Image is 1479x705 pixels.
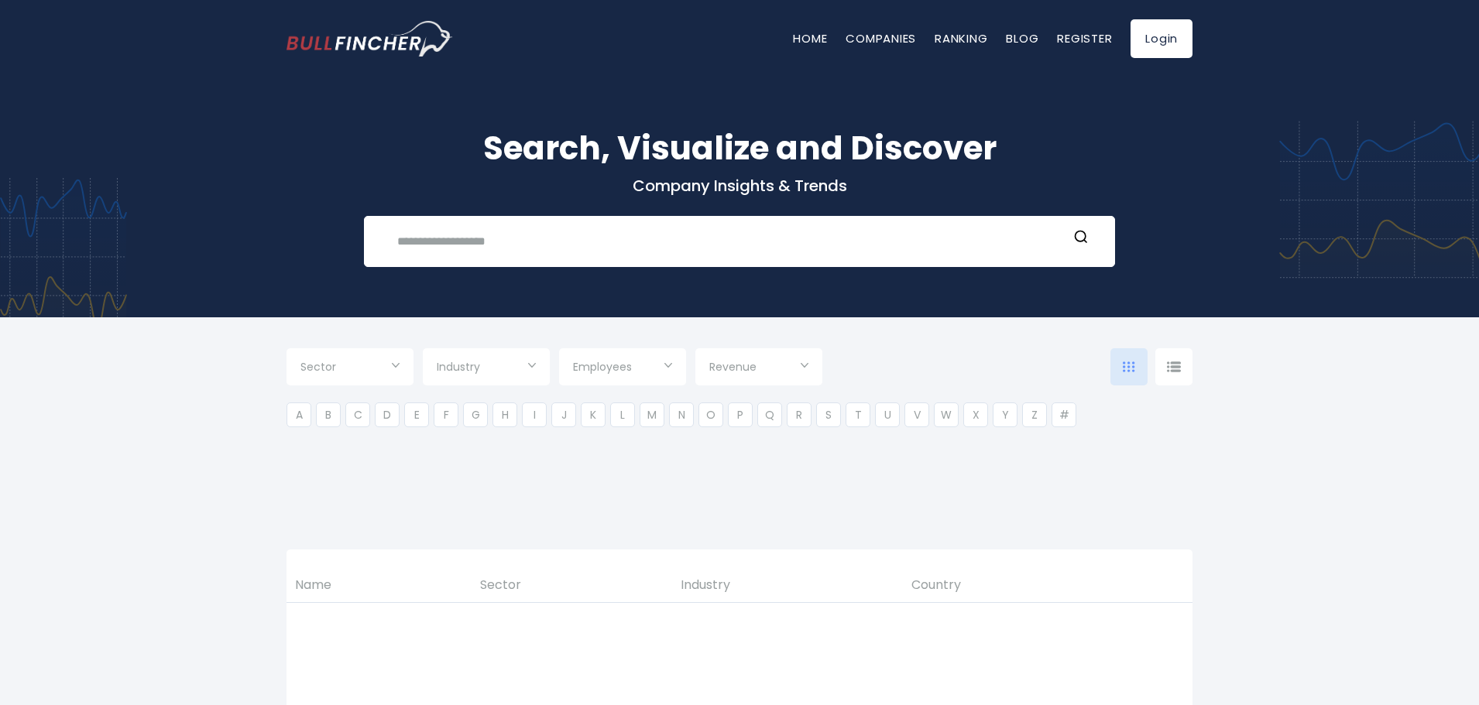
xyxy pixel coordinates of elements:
a: Blog [1006,30,1038,46]
th: Country [903,569,1134,602]
li: D [375,402,400,427]
img: icon-comp-list-view.svg [1167,361,1181,372]
th: Name [287,569,472,602]
li: T [846,402,870,427]
input: Selection [437,354,536,382]
a: Ranking [935,30,987,46]
input: Selection [709,354,808,382]
input: Selection [573,354,672,382]
span: Sector [300,360,336,374]
img: icon-comp-grid.svg [1123,361,1135,372]
a: Home [793,30,827,46]
li: X [963,402,988,427]
li: M [640,402,664,427]
span: Revenue [709,360,757,374]
th: Industry [672,569,903,602]
li: R [787,402,812,427]
a: Companies [846,30,916,46]
li: L [610,402,635,427]
li: V [904,402,929,427]
li: Z [1022,402,1047,427]
li: F [434,402,458,427]
span: Employees [573,360,632,374]
p: Company Insights & Trends [287,176,1192,196]
button: Search [1071,229,1091,249]
a: Register [1057,30,1112,46]
li: O [698,402,723,427]
li: Q [757,402,782,427]
span: Industry [437,360,480,374]
li: K [581,402,606,427]
img: bullfincher logo [287,21,453,56]
a: Go to homepage [287,21,453,56]
li: H [492,402,517,427]
li: N [669,402,694,427]
li: C [345,402,370,427]
li: B [316,402,341,427]
li: A [287,402,311,427]
li: Y [993,402,1017,427]
a: Login [1131,19,1192,58]
li: J [551,402,576,427]
input: Selection [300,354,400,382]
th: Sector [472,569,673,602]
li: E [404,402,429,427]
li: S [816,402,841,427]
h1: Search, Visualize and Discover [287,124,1192,173]
li: P [728,402,753,427]
li: G [463,402,488,427]
li: U [875,402,900,427]
li: W [934,402,959,427]
li: I [522,402,547,427]
li: # [1052,402,1076,427]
